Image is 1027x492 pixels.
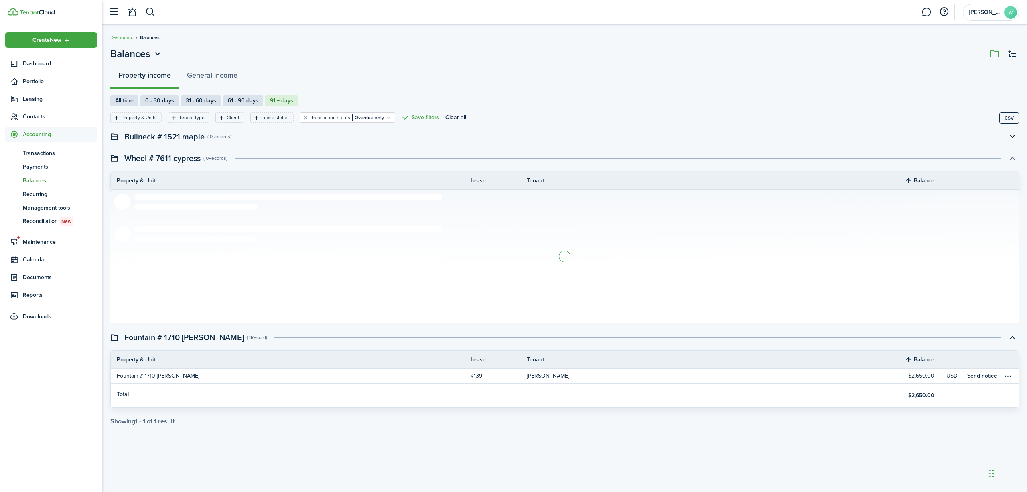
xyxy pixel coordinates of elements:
[122,114,157,121] filter-tag-label: Property & Units
[967,372,997,380] a: Send notice
[987,453,1027,492] iframe: Chat Widget
[5,201,97,214] a: Management tools
[111,369,471,383] a: Fountain # 1710 [PERSON_NAME]
[5,146,97,160] a: Transactions
[135,416,156,426] pagination-page-total: 1 - 1 of 1
[23,112,97,121] span: Contacts
[23,312,51,321] span: Downloads
[300,112,395,123] filter-tag: Open filter
[110,350,1019,425] swimlane-body: Toggle accordion
[445,112,466,123] button: Clear all
[23,273,97,282] span: Documents
[23,238,97,246] span: Maintenance
[106,4,121,20] button: Open sidebar
[23,291,97,299] span: Reports
[311,114,350,121] filter-tag-label: Transaction status
[1005,130,1019,143] button: Toggle accordion
[179,114,205,121] filter-tag-label: Tenant type
[527,176,887,185] th: Tenant
[110,112,162,123] filter-tag: Open filter
[23,176,97,185] span: Balances
[23,59,97,68] span: Dashboard
[401,112,439,123] button: Save filters
[905,176,946,185] th: Sort
[140,34,160,41] span: Balances
[179,65,246,89] button: General income
[919,2,934,22] a: Messaging
[23,217,97,226] span: Reconciliation
[8,8,18,16] img: TenantCloud
[5,187,97,201] a: Recurring
[999,112,1019,124] button: CSV
[969,10,1001,15] span: William
[527,355,887,364] th: Tenant
[5,160,97,174] a: Payments
[471,355,527,364] th: Lease
[124,331,244,343] swimlane-title: Fountain # 1710 [PERSON_NAME]
[23,95,97,103] span: Leasing
[471,176,527,185] th: Lease
[110,418,175,425] div: Showing result
[471,372,482,380] span: #139
[5,287,97,303] a: Reports
[203,155,227,162] swimlane-subtitle: ( 0 Records )
[527,369,887,383] a: [PERSON_NAME]
[5,174,97,187] a: Balances
[558,249,572,263] img: Loading
[181,95,221,106] label: 31 - 60 days
[247,334,267,341] swimlane-subtitle: ( 1 Record )
[937,5,951,19] button: Open resource center
[227,114,239,121] filter-tag-label: Client
[124,2,140,22] a: Notifications
[110,171,1019,323] swimlane-body: Toggle accordion
[61,218,71,225] span: New
[117,390,129,398] table-title: Total
[32,37,61,43] span: Create New
[908,392,934,399] table-info: $2,650.00
[23,190,97,198] span: Recurring
[23,163,97,171] span: Payments
[1003,371,1013,381] button: Open menu
[946,369,962,383] a: USD
[23,255,97,264] span: Calendar
[1005,151,1019,165] button: Toggle accordion
[302,114,309,121] button: Clear filter
[527,373,569,379] table-profile-info-text: [PERSON_NAME]
[908,373,934,379] table-info: $2,650.00
[250,112,294,123] filter-tag: Open filter
[905,355,946,364] th: Sort
[117,372,199,380] span: Fountain # 1710 [PERSON_NAME]
[110,34,134,41] a: Dashboard
[23,204,97,212] span: Management tools
[262,114,289,121] filter-tag-label: Lease status
[111,176,471,185] th: Property & Unit
[145,5,155,19] button: Search
[168,112,209,123] filter-tag: Open filter
[110,95,138,106] label: All time
[352,114,384,121] filter-tag-value: Overdue only
[20,10,55,15] img: TenantCloud
[5,32,97,48] button: Open menu
[989,461,994,486] div: Drag
[23,77,97,86] span: Portfolio
[110,47,150,61] span: Balances
[140,95,179,106] label: 0 - 30 days
[1004,6,1017,19] avatar-text: W
[124,131,205,143] swimlane-title: Bullneck # 1521 maple
[110,47,163,61] button: Open menu
[207,133,231,140] swimlane-subtitle: ( 0 Records )
[5,56,97,71] a: Dashboard
[223,95,263,106] label: 61 - 90 days
[471,369,527,383] a: #139
[110,47,163,61] button: Balances
[124,152,201,164] swimlane-title: Wheel # 7611 cypress
[23,130,97,139] span: Accounting
[1005,331,1019,344] button: Toggle accordion
[23,149,97,157] span: Transactions
[265,95,298,106] label: 91 + days
[215,112,244,123] filter-tag: Open filter
[111,355,471,364] th: Property & Unit
[5,214,97,228] a: ReconciliationNew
